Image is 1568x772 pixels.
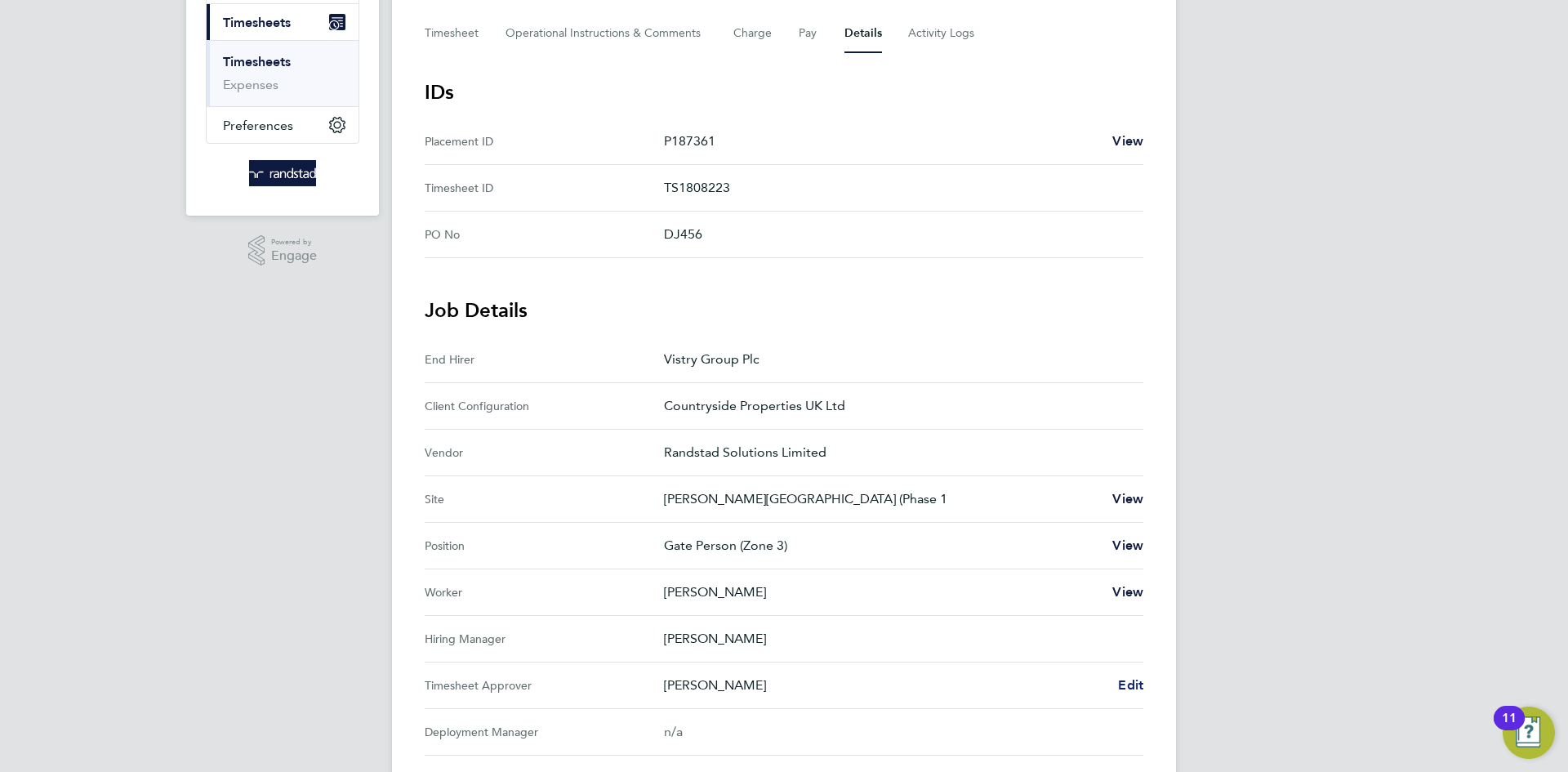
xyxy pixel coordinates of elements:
span: Engage [271,249,317,263]
button: Open Resource Center, 11 new notifications [1503,707,1555,759]
a: View [1112,489,1143,509]
span: Timesheets [223,15,291,30]
div: Timesheets [207,40,359,106]
a: View [1112,536,1143,556]
a: Powered byEngage [248,235,318,266]
div: Timesheet Approver [425,676,664,695]
div: Worker [425,582,664,602]
div: End Hirer [425,350,664,369]
p: DJ456 [664,225,1130,244]
button: Operational Instructions & Comments [506,14,707,53]
p: Countryside Properties UK Ltd [664,396,1130,416]
a: Go to home page [206,160,359,186]
span: View [1112,491,1143,506]
a: Expenses [223,77,278,92]
button: Details [844,14,882,53]
div: Position [425,536,664,556]
button: Preferences [207,107,359,143]
button: Timesheets [207,4,359,40]
p: [PERSON_NAME] [664,676,1105,695]
div: 11 [1502,718,1517,739]
span: View [1112,538,1143,553]
span: Powered by [271,235,317,249]
div: Site [425,489,664,509]
div: Client Configuration [425,396,664,416]
p: Vistry Group Plc [664,350,1130,369]
button: Charge [733,14,773,53]
a: Timesheets [223,54,291,69]
div: Placement ID [425,132,664,151]
p: P187361 [664,132,1099,151]
p: [PERSON_NAME] [664,629,1130,649]
div: Deployment Manager [425,722,664,742]
p: Randstad Solutions Limited [664,443,1130,462]
div: Hiring Manager [425,629,664,649]
span: View [1112,133,1143,149]
div: PO No [425,225,664,244]
div: Timesheet ID [425,178,664,198]
p: [PERSON_NAME] [664,582,1099,602]
span: View [1112,584,1143,600]
p: [PERSON_NAME][GEOGRAPHIC_DATA] (Phase 1 [664,489,1099,509]
button: Activity Logs [908,14,977,53]
a: View [1112,582,1143,602]
div: Vendor [425,443,664,462]
img: randstad-logo-retina.png [249,160,317,186]
p: TS1808223 [664,178,1130,198]
a: Edit [1118,676,1143,695]
span: Preferences [223,118,293,133]
p: Gate Person (Zone 3) [664,536,1099,556]
h3: Job Details [425,297,1143,324]
button: Pay [799,14,818,53]
div: n/a [664,722,1117,742]
span: Edit [1118,677,1143,693]
a: View [1112,132,1143,151]
button: Timesheet [425,14,479,53]
h3: IDs [425,79,1143,105]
